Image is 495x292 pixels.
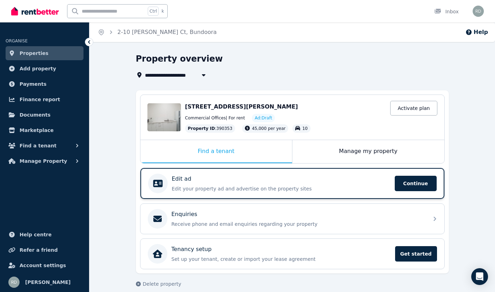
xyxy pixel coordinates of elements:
p: Enquiries [172,210,197,218]
span: Finance report [20,95,60,104]
span: Help centre [20,230,52,239]
span: 10 [302,126,307,131]
a: Properties [6,46,83,60]
span: 45,000 per year [252,126,285,131]
span: Commercial Offices | For rent [185,115,245,121]
button: Help [465,28,488,36]
button: Manage Property [6,154,83,168]
span: Manage Property [20,157,67,165]
span: Payments [20,80,46,88]
a: Documents [6,108,83,122]
div: Open Intercom Messenger [471,268,488,285]
div: Inbox [434,8,459,15]
span: Marketplace [20,126,53,134]
a: EnquiriesReceive phone and email enquiries regarding your property [140,204,444,234]
span: k [161,8,164,14]
a: Activate plan [390,101,437,116]
a: Payments [6,77,83,91]
a: Help centre [6,228,83,242]
span: Get started [395,246,437,262]
img: Robert De Matteo [473,6,484,17]
span: [STREET_ADDRESS][PERSON_NAME] [185,103,298,110]
button: Delete property [136,280,181,287]
img: RentBetter [11,6,59,16]
a: Refer a friend [6,243,83,257]
p: Edit your property ad and advertise on the property sites [172,185,391,192]
h1: Property overview [136,53,223,64]
a: Account settings [6,258,83,272]
span: [PERSON_NAME] [25,278,71,286]
span: Property ID [188,126,215,131]
span: Account settings [20,261,66,270]
span: Continue [395,176,437,191]
span: Delete property [143,280,181,287]
a: Finance report [6,92,83,106]
a: Marketplace [6,123,83,137]
span: ORGANISE [6,39,28,43]
span: Properties [20,49,49,57]
span: Find a tenant [20,141,57,150]
a: 2-10 [PERSON_NAME] Ct, Bundoora [117,29,217,35]
p: Edit ad [172,175,191,183]
div: Find a tenant [140,140,292,163]
a: Edit adEdit your property ad and advertise on the property sitesContinue [140,168,444,199]
span: Ad: Draft [255,115,272,121]
p: Tenancy setup [172,245,212,253]
span: Documents [20,111,51,119]
p: Receive phone and email enquiries regarding your property [172,221,424,228]
div: : 390353 [185,124,235,133]
nav: Breadcrumb [89,22,225,42]
span: Refer a friend [20,246,58,254]
button: Find a tenant [6,139,83,153]
span: Ctrl [148,7,159,16]
a: Tenancy setupSet up your tenant, create or import your lease agreementGet started [140,239,444,269]
p: Set up your tenant, create or import your lease agreement [172,256,391,263]
div: Manage my property [292,140,444,163]
img: Robert De Matteo [8,277,20,288]
span: Add property [20,64,56,73]
a: Add property [6,62,83,76]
